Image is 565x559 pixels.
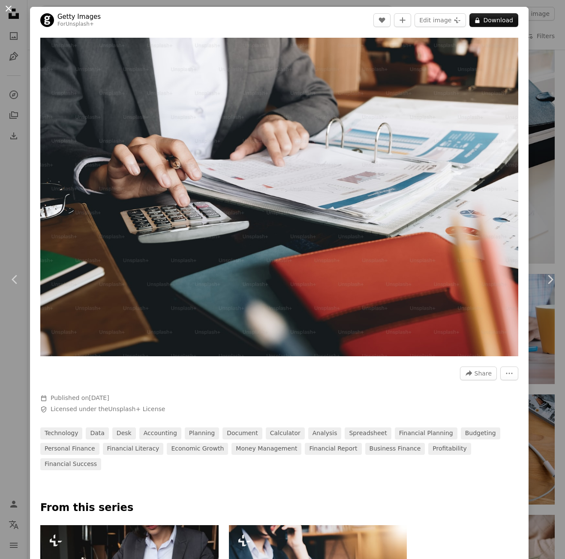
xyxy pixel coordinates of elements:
button: Zoom in on this image [40,38,518,356]
button: Add to Collection [394,13,411,27]
a: money management [231,443,301,455]
a: economic growth [167,443,228,455]
a: accounting [139,427,181,439]
a: personal finance [40,443,99,455]
a: analysis [308,427,342,439]
a: data [86,427,108,439]
p: From this series [40,501,518,515]
button: More Actions [500,367,518,380]
a: Unsplash+ License [108,406,165,412]
a: financial planning [395,427,457,439]
button: Edit image [415,13,466,27]
span: Share [475,367,492,380]
a: calculator [266,427,305,439]
a: budgeting [461,427,500,439]
a: profitability [428,443,471,455]
span: Published on [51,394,109,401]
a: spreadsheet [345,427,391,439]
img: businesswoman using a calculator to calculate the numbers for financial document, finance account... [40,38,518,356]
a: desk [112,427,136,439]
span: Licensed under the [51,405,165,414]
a: document [222,427,262,439]
a: Getty Images [57,12,101,21]
button: Like [373,13,391,27]
a: technology [40,427,82,439]
a: financial report [305,443,361,455]
a: financial literacy [103,443,164,455]
div: For [57,21,101,28]
time: August 24, 2022 at 1:31:04 AM MDT [89,394,109,401]
img: Go to Getty Images's profile [40,13,54,27]
a: financial success [40,458,101,470]
button: Download [469,13,518,27]
a: Unsplash+ [66,21,94,27]
a: business finance [365,443,425,455]
a: Next [535,238,565,321]
button: Share this image [460,367,497,380]
a: planning [185,427,219,439]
